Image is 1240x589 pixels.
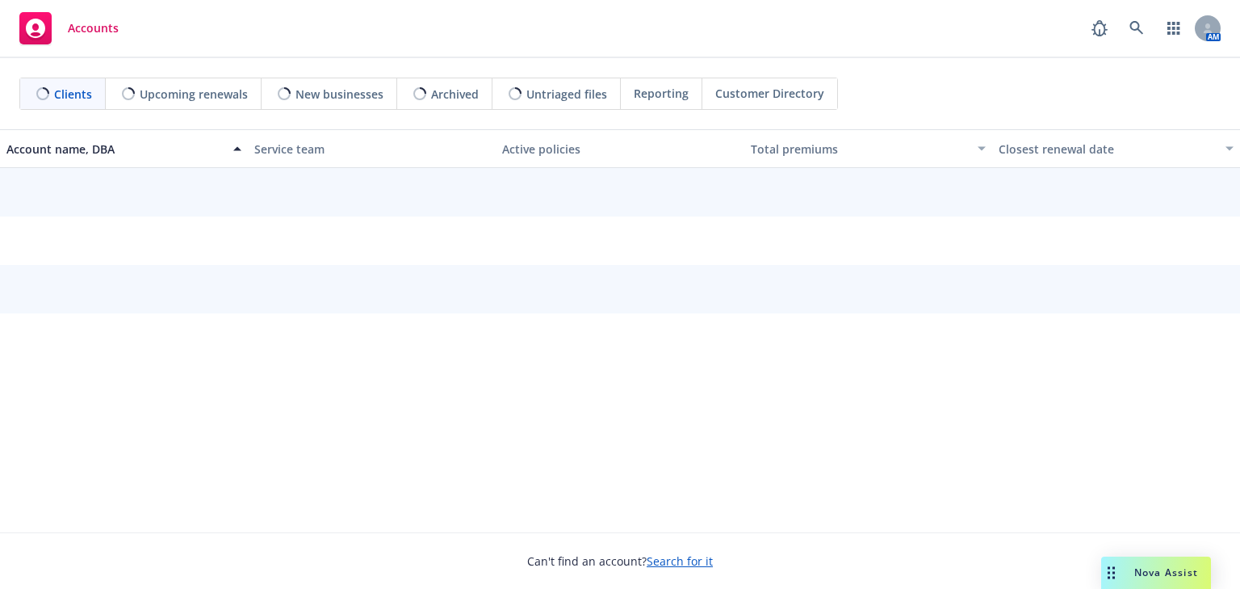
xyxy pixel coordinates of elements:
[526,86,607,103] span: Untriaged files
[496,129,744,168] button: Active policies
[1121,12,1153,44] a: Search
[502,141,737,158] div: Active policies
[1101,557,1211,589] button: Nova Assist
[54,86,92,103] span: Clients
[1158,12,1190,44] a: Switch app
[647,553,713,569] a: Search for it
[1101,557,1121,589] div: Drag to move
[992,129,1240,168] button: Closest renewal date
[1083,12,1116,44] a: Report a Bug
[13,6,125,51] a: Accounts
[751,141,968,158] div: Total premiums
[744,129,992,168] button: Total premiums
[68,22,119,35] span: Accounts
[248,129,496,168] button: Service team
[527,553,713,570] span: Can't find an account?
[1134,566,1198,579] span: Nova Assist
[295,86,383,103] span: New businesses
[254,141,489,158] div: Service team
[715,85,824,102] span: Customer Directory
[634,85,689,102] span: Reporting
[140,86,248,103] span: Upcoming renewals
[6,141,224,158] div: Account name, DBA
[999,141,1216,158] div: Closest renewal date
[431,86,479,103] span: Archived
